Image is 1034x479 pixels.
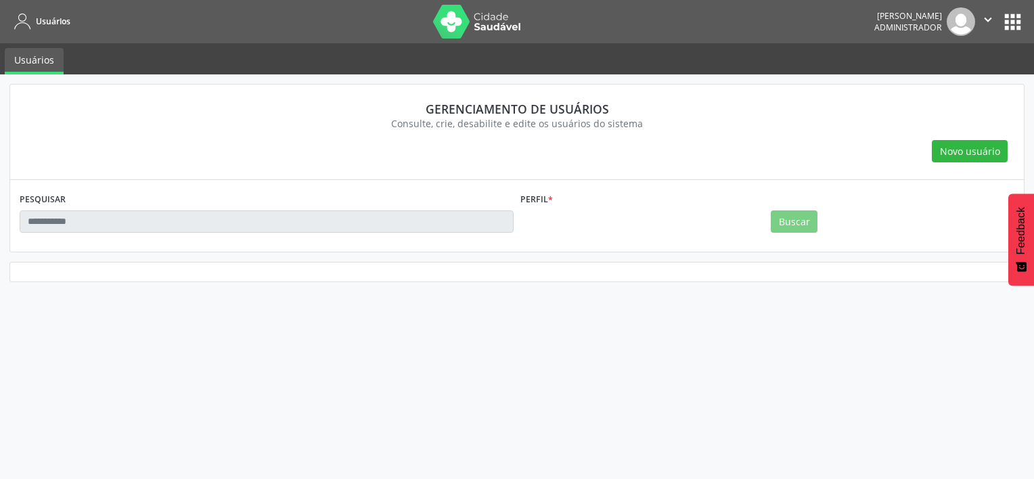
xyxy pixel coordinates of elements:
button:  [975,7,1001,36]
span: Feedback [1015,207,1027,254]
button: Novo usuário [932,140,1008,163]
span: Administrador [874,22,942,33]
i:  [981,12,995,27]
span: Usuários [36,16,70,27]
button: Buscar [771,210,817,233]
img: img [947,7,975,36]
label: PESQUISAR [20,189,66,210]
button: Feedback - Mostrar pesquisa [1008,193,1034,286]
div: [PERSON_NAME] [874,10,942,22]
a: Usuários [9,10,70,32]
a: Usuários [5,48,64,74]
div: Consulte, crie, desabilite e edite os usuários do sistema [29,116,1005,131]
span: Novo usuário [940,144,1000,158]
div: Gerenciamento de usuários [29,101,1005,116]
label: Perfil [520,189,553,210]
button: apps [1001,10,1025,34]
